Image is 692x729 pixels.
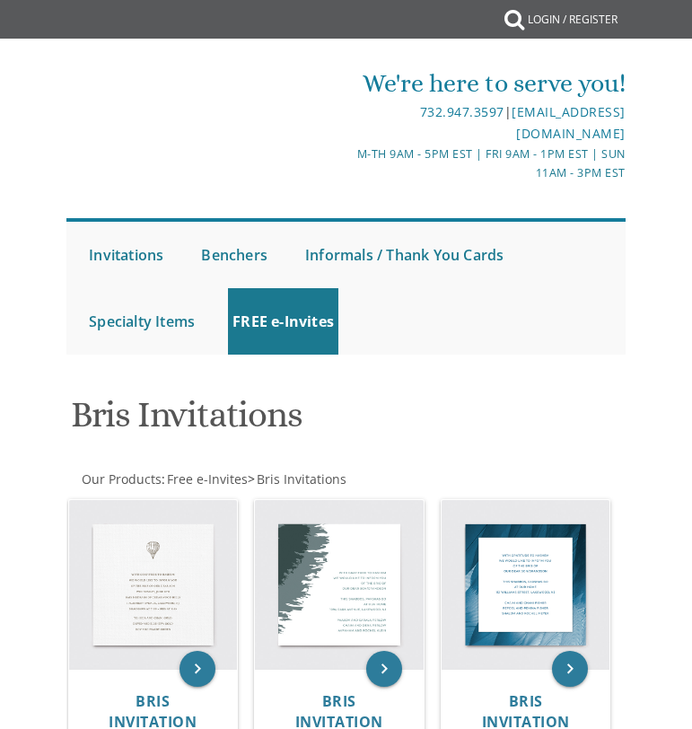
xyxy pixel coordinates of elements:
img: Bris Invitation Style 3 [442,500,610,669]
span: Bris Invitations [257,470,346,487]
a: keyboard_arrow_right [366,651,402,687]
div: | [347,101,626,145]
a: Free e-Invites [165,470,248,487]
a: 732.947.3597 [420,103,504,120]
a: FREE e-Invites [228,288,338,355]
span: > [248,470,346,487]
img: Bris Invitation Style 2 [255,500,424,669]
a: Benchers [197,222,272,288]
span: Free e-Invites [167,470,248,487]
a: Our Products [80,470,162,487]
div: M-Th 9am - 5pm EST | Fri 9am - 1pm EST | Sun 11am - 3pm EST [347,145,626,183]
div: We're here to serve you! [347,66,626,101]
a: Informals / Thank You Cards [301,222,508,288]
a: Specialty Items [84,288,199,355]
a: Invitations [84,222,168,288]
a: keyboard_arrow_right [552,651,588,687]
a: Bris Invitations [255,470,346,487]
h1: Bris Invitations [71,395,622,448]
div: : [66,470,626,488]
a: keyboard_arrow_right [180,651,215,687]
img: Bris Invitation Style 1 [69,500,238,669]
a: [EMAIL_ADDRESS][DOMAIN_NAME] [512,103,626,142]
